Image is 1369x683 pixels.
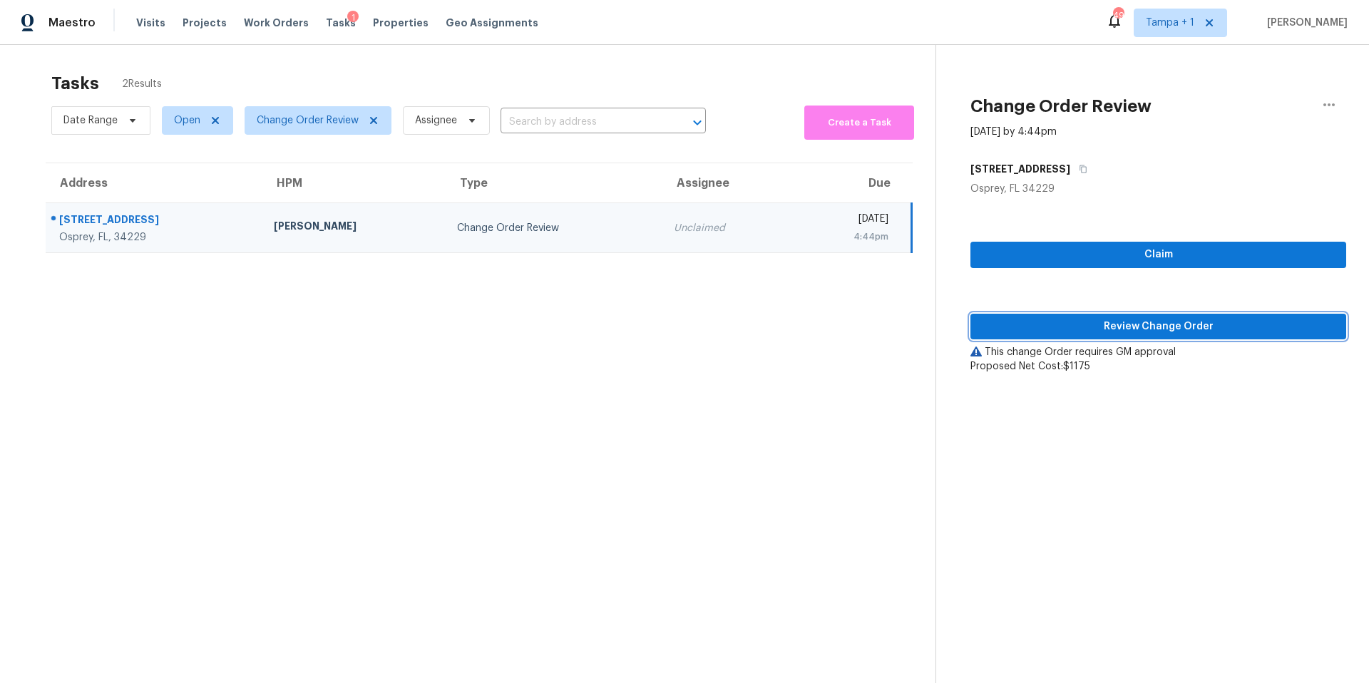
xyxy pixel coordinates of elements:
th: HPM [262,163,446,203]
h2: Change Order Review [970,99,1152,113]
button: Create a Task [804,106,914,140]
button: Copy Address [1070,156,1089,182]
div: Osprey, FL 34229 [970,182,1346,196]
span: Projects [183,16,227,30]
span: Tasks [326,18,356,28]
button: Claim [970,242,1346,268]
span: Assignee [415,113,457,128]
h2: Tasks [51,76,99,91]
div: This change Order requires GM approval [970,345,1346,359]
span: Date Range [63,113,118,128]
span: 2 Results [122,77,162,91]
span: Open [174,113,200,128]
span: Work Orders [244,16,309,30]
div: Change Order Review [457,221,651,235]
div: [PERSON_NAME] [274,219,434,237]
span: Maestro [48,16,96,30]
th: Type [446,163,662,203]
span: Create a Task [811,115,907,131]
div: [STREET_ADDRESS] [59,212,251,230]
span: Change Order Review [257,113,359,128]
input: Search by address [501,111,666,133]
span: [PERSON_NAME] [1261,16,1348,30]
th: Assignee [662,163,791,203]
div: Proposed Net Cost: $1175 [970,359,1346,374]
div: Osprey, FL, 34229 [59,230,251,245]
div: [DATE] by 4:44pm [970,125,1057,139]
div: Unclaimed [674,221,780,235]
span: Tampa + 1 [1146,16,1194,30]
div: [DATE] [802,212,888,230]
button: Open [687,113,707,133]
span: Claim [982,246,1335,264]
span: Properties [373,16,429,30]
th: Due [791,163,911,203]
span: Review Change Order [982,318,1335,336]
button: Review Change Order [970,314,1346,340]
span: Geo Assignments [446,16,538,30]
div: 49 [1113,9,1123,23]
div: 4:44pm [802,230,888,244]
th: Address [46,163,262,203]
span: Visits [136,16,165,30]
div: 1 [347,11,359,25]
h5: [STREET_ADDRESS] [970,162,1070,176]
